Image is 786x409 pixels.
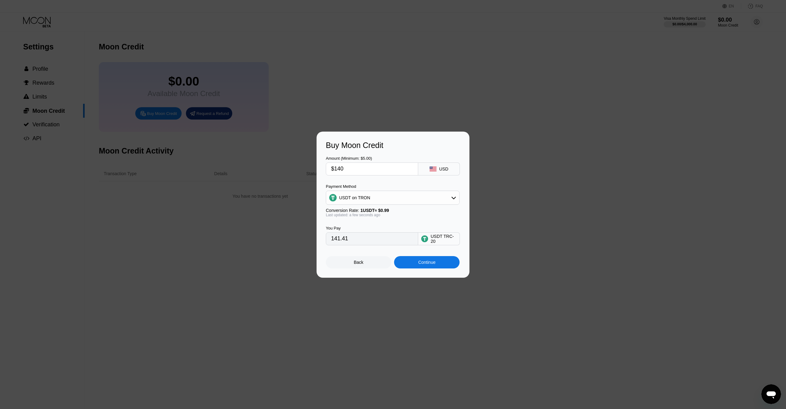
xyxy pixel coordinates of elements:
span: 1 USDT ≈ $0.99 [360,208,389,213]
div: USDT on TRON [339,195,370,200]
div: USD [439,167,448,171]
div: USDT TRC-20 [431,234,456,244]
input: $0.00 [331,163,413,175]
div: Buy Moon Credit [326,141,460,150]
div: Continue [394,256,460,268]
div: Payment Method [326,184,460,189]
iframe: Кнопка запуска окна обмена сообщениями [761,384,781,404]
div: You Pay [326,226,418,230]
div: Conversion Rate: [326,208,460,213]
div: Continue [418,260,435,265]
div: Last updated: a few seconds ago [326,213,460,217]
div: Back [354,260,364,265]
div: Amount (Minimum: $5.00) [326,156,418,161]
div: USDT on TRON [326,192,459,204]
div: Back [326,256,391,268]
